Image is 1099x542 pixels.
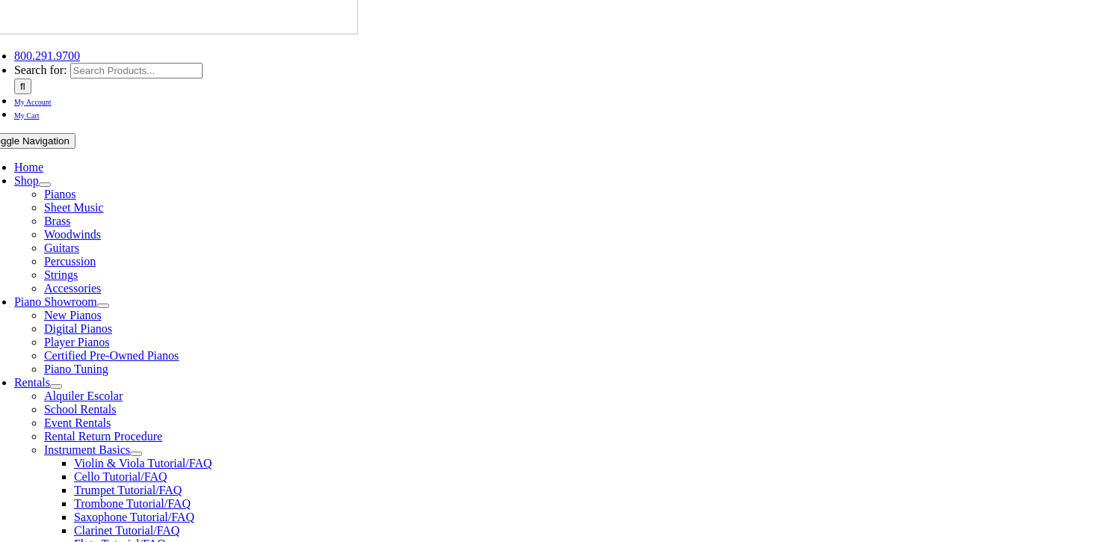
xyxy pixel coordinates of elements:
a: Instrument Basics [44,443,130,456]
button: Open submenu of Piano Showroom [97,304,109,308]
a: Sheet Music [44,201,104,214]
a: Player Pianos [44,336,110,348]
a: Pianos [44,188,76,200]
a: Piano Showroom [14,295,97,308]
button: Open submenu of Rentals [50,384,62,389]
span: Search for: [14,64,67,76]
a: Clarinet Tutorial/FAQ [74,524,180,537]
a: Accessories [44,282,101,295]
a: Piano Tuning [44,363,108,375]
button: Open submenu of Shop [39,182,51,187]
a: Shop [14,174,39,187]
a: My Cart [14,108,40,120]
span: My Cart [14,111,40,120]
a: Brass [44,215,71,227]
a: Digital Pianos [44,322,112,335]
a: Event Rentals [44,416,111,429]
a: 800.291.9700 [14,49,80,62]
a: Rentals [14,376,50,389]
a: Woodwinds [44,228,101,241]
input: Search Products... [70,63,203,78]
button: Open submenu of Instrument Basics [130,452,142,456]
span: My Account [14,98,52,106]
a: Percussion [44,255,96,268]
a: Home [14,161,43,173]
a: Strings [44,268,78,281]
a: Guitars [44,241,79,254]
a: Rental Return Procedure [44,430,162,443]
input: Search [14,78,31,94]
a: Alquiler Escolar [44,389,123,402]
a: Certified Pre-Owned Pianos [44,349,179,362]
a: Cello Tutorial/FAQ [74,470,167,483]
a: Trumpet Tutorial/FAQ [74,484,182,496]
a: Trombone Tutorial/FAQ [74,497,191,510]
a: School Rentals [44,403,116,416]
a: New Pianos [44,309,102,321]
a: Violin & Viola Tutorial/FAQ [74,457,212,469]
a: My Account [14,94,52,107]
a: Saxophone Tutorial/FAQ [74,511,194,523]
